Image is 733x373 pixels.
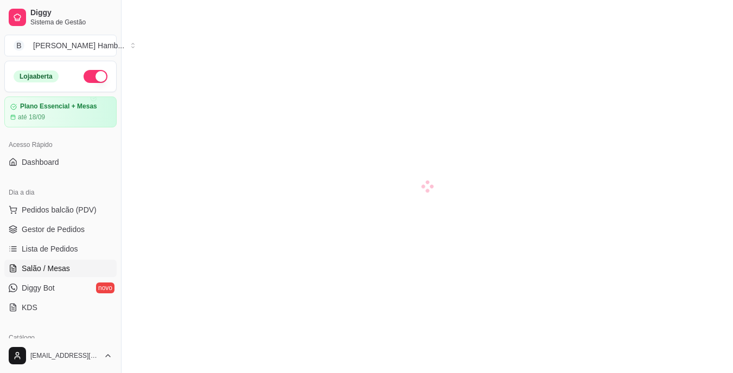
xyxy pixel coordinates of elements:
[4,221,117,238] a: Gestor de Pedidos
[14,40,24,51] span: B
[22,224,85,235] span: Gestor de Pedidos
[4,201,117,218] button: Pedidos balcão (PDV)
[22,282,55,293] span: Diggy Bot
[22,243,78,254] span: Lista de Pedidos
[22,302,37,313] span: KDS
[30,8,112,18] span: Diggy
[22,204,97,215] span: Pedidos balcão (PDV)
[4,240,117,258] a: Lista de Pedidos
[14,70,59,82] div: Loja aberta
[4,184,117,201] div: Dia a dia
[33,40,124,51] div: [PERSON_NAME] Hamb ...
[18,113,45,121] article: até 18/09
[4,329,117,346] div: Catálogo
[4,136,117,153] div: Acesso Rápido
[84,70,107,83] button: Alterar Status
[4,97,117,127] a: Plano Essencial + Mesasaté 18/09
[4,260,117,277] a: Salão / Mesas
[30,18,112,27] span: Sistema de Gestão
[4,35,117,56] button: Select a team
[4,343,117,369] button: [EMAIL_ADDRESS][DOMAIN_NAME]
[22,263,70,274] span: Salão / Mesas
[4,299,117,316] a: KDS
[30,351,99,360] span: [EMAIL_ADDRESS][DOMAIN_NAME]
[20,102,97,111] article: Plano Essencial + Mesas
[22,157,59,168] span: Dashboard
[4,279,117,297] a: Diggy Botnovo
[4,4,117,30] a: DiggySistema de Gestão
[4,153,117,171] a: Dashboard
